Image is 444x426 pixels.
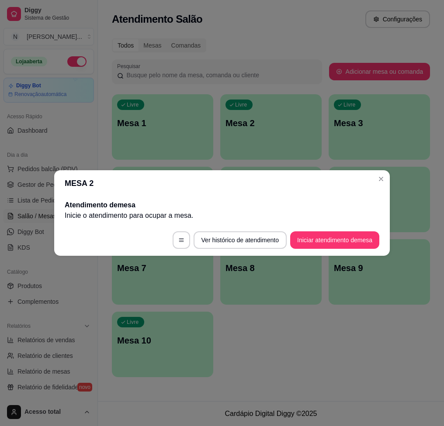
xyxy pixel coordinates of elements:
button: Ver histórico de atendimento [194,231,287,249]
h2: Atendimento de mesa [65,200,379,210]
p: Inicie o atendimento para ocupar a mesa . [65,210,379,221]
button: Close [374,172,388,186]
header: MESA 2 [54,170,390,196]
button: Iniciar atendimento demesa [290,231,379,249]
